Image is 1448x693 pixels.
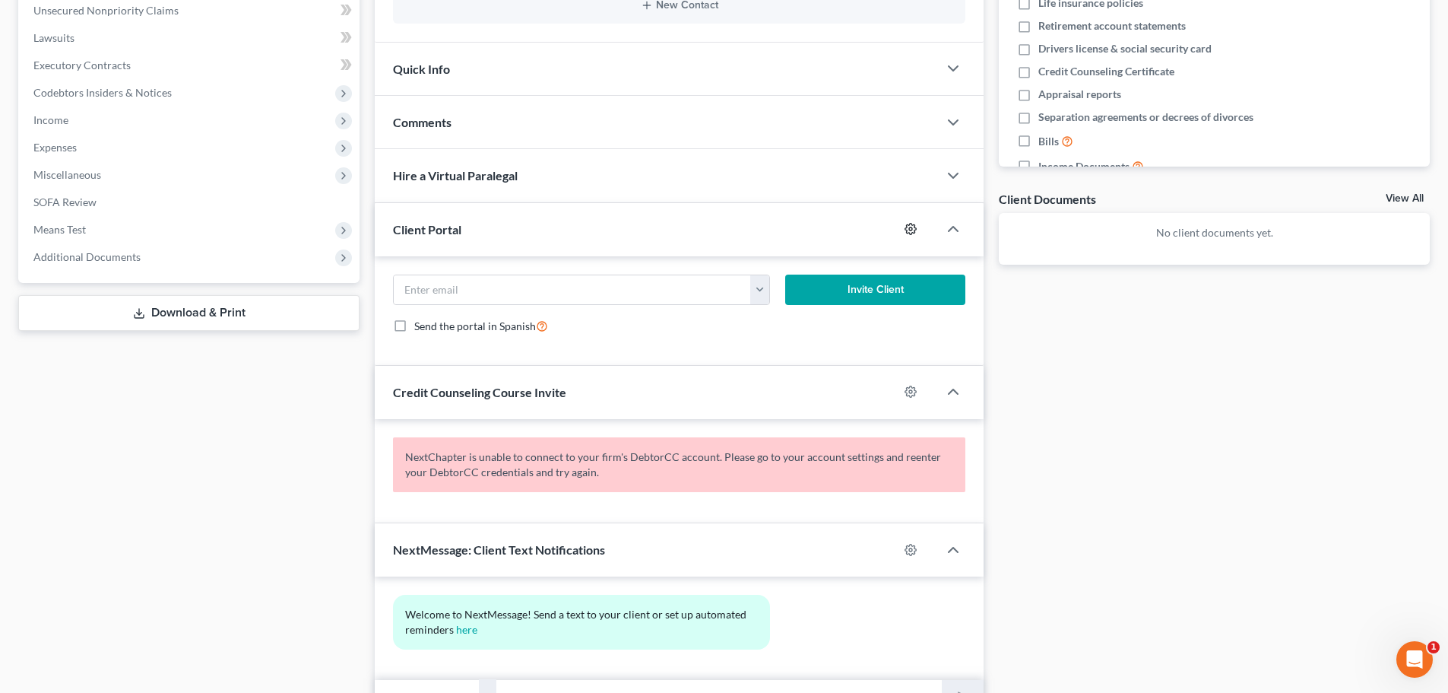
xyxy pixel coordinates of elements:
span: Drivers license & social security card [1038,41,1212,56]
span: Quick Info [393,62,450,76]
span: Appraisal reports [1038,87,1121,102]
a: View All [1386,193,1424,204]
a: here [456,623,477,636]
span: Unsecured Nonpriority Claims [33,4,179,17]
span: Additional Documents [33,250,141,263]
span: Bills [1038,134,1059,149]
span: NextMessage: Client Text Notifications [393,542,605,557]
span: Miscellaneous [33,168,101,181]
a: Lawsuits [21,24,360,52]
span: Client Portal [393,222,461,237]
span: Executory Contracts [33,59,131,72]
span: Welcome to NextMessage! Send a text to your client or set up automated reminders [405,608,749,636]
a: Download & Print [18,295,360,331]
span: Means Test [33,223,86,236]
span: Hire a Virtual Paralegal [393,168,518,183]
span: Codebtors Insiders & Notices [33,86,172,99]
a: SOFA Review [21,189,360,216]
span: SOFA Review [33,196,97,208]
span: Income Documents [1038,159,1130,174]
a: Executory Contracts [21,52,360,79]
p: No client documents yet. [1011,225,1418,240]
button: Invite Client [785,275,966,305]
span: Expenses [33,141,77,154]
span: Retirement account statements [1038,18,1186,33]
span: Credit Counseling Course Invite [393,385,566,399]
iframe: Intercom live chat [1396,641,1433,678]
span: Credit Counseling Certificate [1038,64,1174,79]
span: Send the portal in Spanish [414,319,536,332]
input: Enter email [394,275,751,304]
div: Client Documents [999,191,1096,207]
span: 1 [1427,641,1440,653]
span: Separation agreements or decrees of divorces [1038,110,1253,125]
p: NextChapter is unable to connect to your firm's DebtorCC account. Please go to your account setti... [393,437,965,492]
span: Comments [393,115,452,129]
span: Income [33,113,68,126]
span: Lawsuits [33,31,74,44]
